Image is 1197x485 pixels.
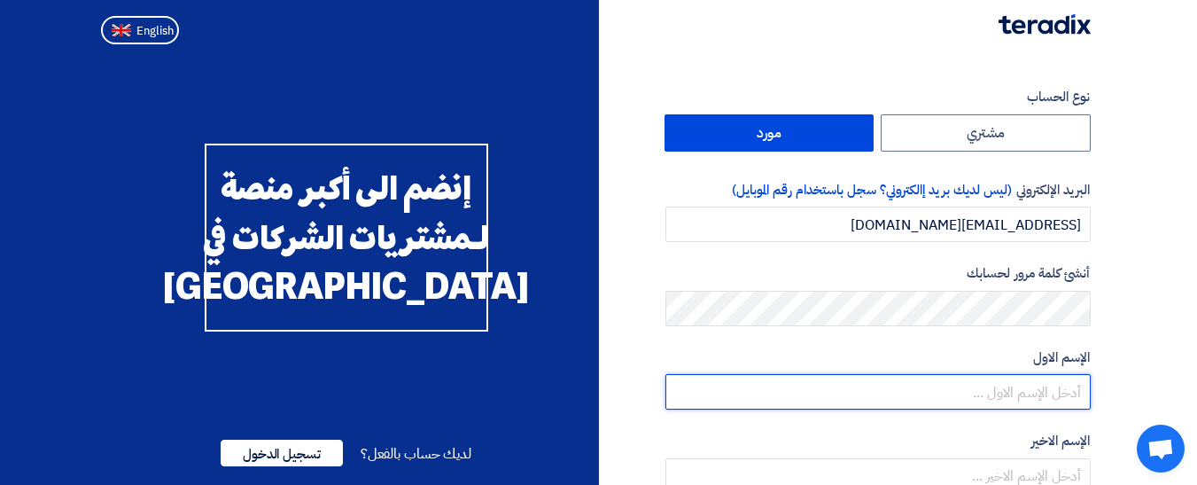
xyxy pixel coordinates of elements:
div: إنضم الى أكبر منصة لـمشتريات الشركات في [GEOGRAPHIC_DATA] [205,144,488,332]
a: تسجيل الدخول [221,443,343,465]
span: لديك حساب بالفعل؟ [361,443,471,465]
img: en-US.png [112,24,131,37]
button: English [101,16,179,44]
a: Open chat [1137,425,1185,473]
span: English [136,25,174,37]
label: مورد [665,114,874,152]
span: تسجيل الدخول [221,440,343,466]
img: Teradix logo [999,14,1091,35]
